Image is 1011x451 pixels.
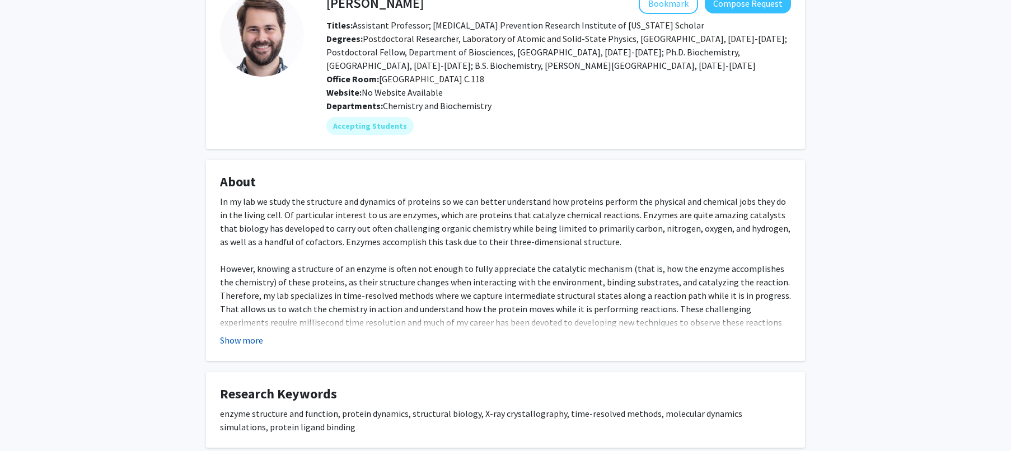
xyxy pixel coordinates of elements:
span: Postdoctoral Researcher, Laboratory of Atomic and Solid-State Physics, [GEOGRAPHIC_DATA], [DATE]-... [326,33,787,71]
button: Show more [220,333,263,347]
span: Chemistry and Biochemistry [383,100,492,111]
b: Office Room: [326,73,379,84]
b: Degrees: [326,33,363,44]
mat-chip: Accepting Students [326,117,414,135]
div: enzyme structure and function, protein dynamics, structural biology, X-ray crystallography, time-... [220,407,791,434]
span: Assistant Professor; [MEDICAL_DATA] Prevention Research Institute of [US_STATE] Scholar [326,20,704,31]
b: Titles: [326,20,353,31]
h4: Research Keywords [220,386,791,402]
b: Website: [326,87,362,98]
h4: About [220,174,791,190]
span: [GEOGRAPHIC_DATA] C.118 [326,73,484,84]
iframe: Chat [8,401,48,443]
b: Departments: [326,100,383,111]
span: No Website Available [326,87,443,98]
